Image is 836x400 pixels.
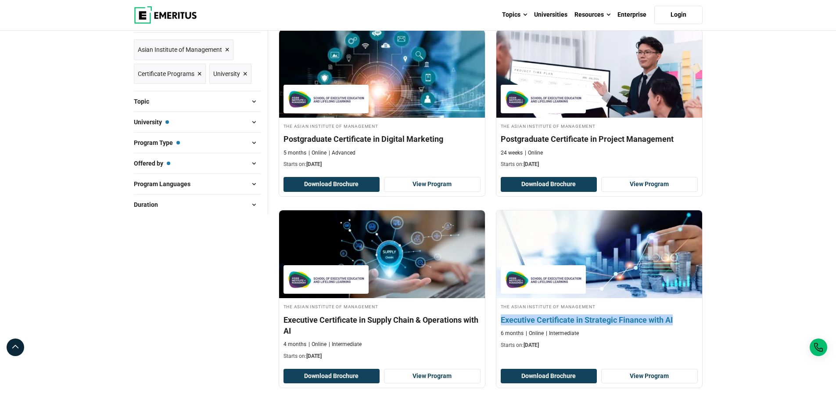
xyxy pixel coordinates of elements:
[329,149,355,157] p: Advanced
[279,210,485,364] a: Supply Chain and Operations Course by The Asian Institute of Management - November 7, 2025 The As...
[138,69,194,79] span: Certificate Programs
[501,122,698,130] h4: The Asian Institute of Management
[601,177,698,192] a: View Program
[283,161,481,168] p: Starts on:
[524,161,539,167] span: [DATE]
[243,68,248,80] span: ×
[525,149,543,157] p: Online
[134,157,261,170] button: Offered by
[134,177,261,191] button: Program Languages
[654,6,703,24] a: Login
[134,95,261,108] button: Topic
[283,133,481,144] h4: Postgraduate Certificate in Digital Marketing
[306,353,322,359] span: [DATE]
[501,330,524,337] p: 6 months
[134,97,156,106] span: Topic
[279,30,485,118] img: Postgraduate Certificate in Digital Marketing | Online Digital Marketing Course
[138,45,222,54] span: Asian Institute of Management
[283,177,380,192] button: Download Brochure
[496,210,702,353] a: Finance Course by The Asian Institute of Management - December 24, 2025 The Asian Institute of Ma...
[309,341,327,348] p: Online
[501,342,698,349] p: Starts on:
[505,89,581,109] img: The Asian Institute of Management
[283,353,481,360] p: Starts on:
[283,303,481,310] h4: The Asian Institute of Management
[306,161,322,167] span: [DATE]
[384,369,481,384] a: View Program
[384,177,481,192] a: View Program
[501,177,597,192] button: Download Brochure
[134,115,261,129] button: University
[486,206,712,303] img: Executive Certificate in Strategic Finance with AI | Online Finance Course
[279,30,485,173] a: Digital Marketing Course by The Asian Institute of Management - September 30, 2025 The Asian Inst...
[524,342,539,348] span: [DATE]
[283,314,481,336] h4: Executive Certificate in Supply Chain & Operations with AI
[134,117,169,127] span: University
[501,303,698,310] h4: The Asian Institute of Management
[197,68,202,80] span: ×
[496,30,702,173] a: Project Management Course by The Asian Institute of Management - September 30, 2025 The Asian Ins...
[496,30,702,118] img: Postgraduate Certificate in Project Management | Online Project Management Course
[505,270,581,289] img: The Asian Institute of Management
[134,138,180,148] span: Program Type
[288,89,364,109] img: The Asian Institute of Management
[134,179,197,189] span: Program Languages
[213,69,240,79] span: University
[134,136,261,149] button: Program Type
[329,341,362,348] p: Intermediate
[309,149,327,157] p: Online
[279,210,485,298] img: Executive Certificate in Supply Chain & Operations with AI | Online Supply Chain and Operations C...
[546,330,579,337] p: Intermediate
[134,200,165,209] span: Duration
[283,341,306,348] p: 4 months
[501,369,597,384] button: Download Brochure
[288,270,364,289] img: The Asian Institute of Management
[134,159,170,168] span: Offered by
[225,43,230,56] span: ×
[134,198,261,211] button: Duration
[209,64,251,84] a: University ×
[601,369,698,384] a: View Program
[283,369,380,384] button: Download Brochure
[134,40,233,60] a: Asian Institute of Management ×
[283,122,481,130] h4: The Asian Institute of Management
[501,133,698,144] h4: Postgraduate Certificate in Project Management
[501,161,698,168] p: Starts on:
[134,64,206,84] a: Certificate Programs ×
[501,314,698,325] h4: Executive Certificate in Strategic Finance with AI
[501,149,523,157] p: 24 weeks
[526,330,544,337] p: Online
[283,149,306,157] p: 5 months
